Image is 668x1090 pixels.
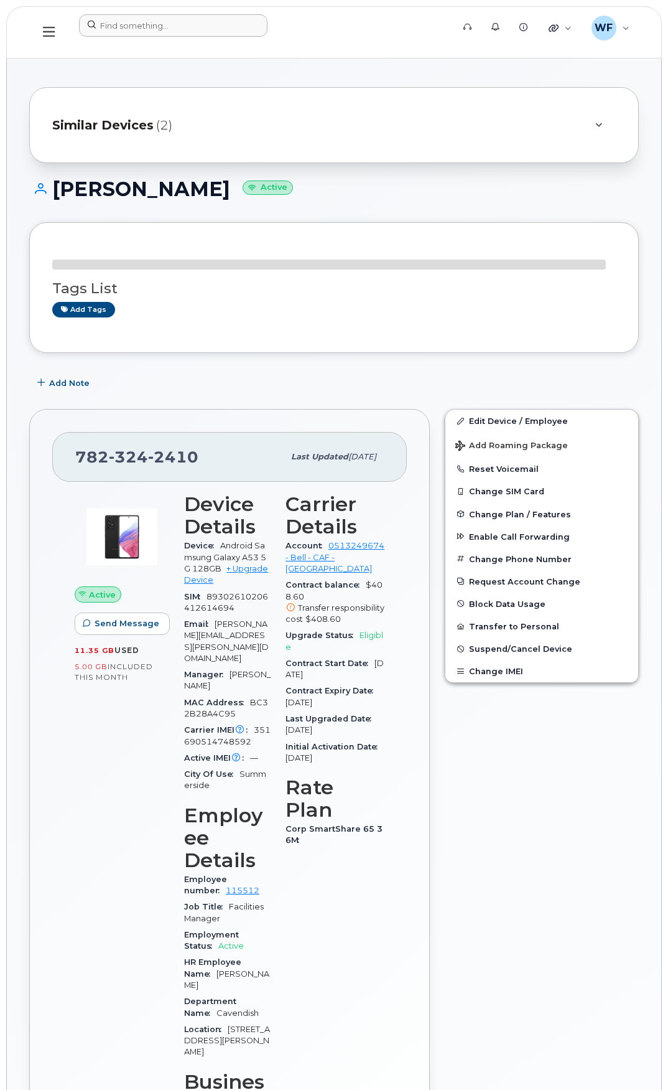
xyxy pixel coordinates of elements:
button: Add Roaming Package [445,432,638,458]
button: Reset Voicemail [445,458,638,480]
span: [DATE] [348,452,376,461]
button: Change Phone Number [445,548,638,570]
span: Contract Expiry Date [285,686,379,695]
span: HR Employee Name [184,957,241,978]
span: Enable Call Forwarding [469,532,570,541]
span: Carrier IMEI [184,725,254,735]
span: 89302610206412614694 [184,592,268,613]
span: 5.00 GB [75,662,108,671]
span: Last updated [291,452,348,461]
span: Last Upgraded Date [285,714,378,723]
button: Request Account Change [445,570,638,593]
span: Location [184,1025,228,1034]
button: Change IMEI [445,660,638,682]
span: Employment Status [184,930,239,951]
span: 782 [75,448,198,466]
span: Device [184,541,220,550]
span: 2410 [148,448,198,466]
span: Job Title [184,902,229,911]
button: Block Data Usage [445,593,638,615]
span: included this month [75,662,153,682]
span: [DATE] [285,698,312,707]
button: Enable Call Forwarding [445,525,638,548]
a: 115512 [226,886,259,895]
span: Change Plan / Features [469,509,571,519]
a: Edit Device / Employee [445,410,638,432]
span: [PERSON_NAME] [184,969,269,990]
span: City Of Use [184,769,239,779]
a: + Upgrade Device [184,564,268,585]
span: Android Samsung Galaxy A53 5G 128GB [184,541,266,573]
h3: Device Details [184,493,271,538]
h3: Tags List [52,281,616,296]
a: 0513249674 - Bell - CAF - [GEOGRAPHIC_DATA] [285,541,384,573]
span: $408.60 [305,614,341,624]
span: Eligible [285,631,383,651]
span: Initial Activation Date [285,742,384,751]
span: — [250,753,258,763]
span: Corp SmartShare 65 36M [285,824,383,845]
span: [DATE] [285,725,312,735]
span: Account [285,541,328,550]
h3: Carrier Details [285,493,384,538]
span: Facilities Manager [184,902,264,923]
span: 351690514748592 [184,725,271,746]
span: Email [184,619,215,629]
span: SIM [184,592,206,601]
span: Suspend/Cancel Device [469,644,572,654]
button: Send Message [75,613,170,635]
span: Active IMEI [184,753,250,763]
h3: Employee Details [184,804,271,872]
button: Add Note [29,372,100,394]
span: Manager [184,670,230,679]
span: Send Message [95,618,159,629]
small: Active [243,181,293,195]
button: Suspend/Cancel Device [445,637,638,660]
a: Add tags [52,302,115,317]
span: $408.60 [285,580,384,625]
span: Department Name [184,997,236,1017]
button: Change Plan / Features [445,503,638,525]
span: Similar Devices [52,116,154,134]
span: 11.35 GB [75,646,114,655]
span: Add Note [49,377,90,389]
span: Contract Start Date [285,659,374,668]
span: Contract balance [285,580,366,590]
span: (2) [156,116,172,134]
span: Cavendish [216,1008,259,1018]
span: Add Roaming Package [455,441,568,453]
span: MAC Address [184,698,250,707]
span: [DATE] [285,753,312,763]
span: [STREET_ADDRESS][PERSON_NAME] [184,1025,270,1057]
span: used [114,646,139,655]
h1: [PERSON_NAME] [29,178,639,200]
span: Employee number [184,875,227,895]
span: Active [89,589,116,601]
img: image20231002-3703462-kjv75p.jpeg [85,499,159,574]
span: [PERSON_NAME][EMAIL_ADDRESS][PERSON_NAME][DOMAIN_NAME] [184,619,269,663]
button: Change SIM Card [445,480,638,502]
span: Upgrade Status [285,631,360,640]
span: 324 [109,448,148,466]
button: Transfer to Personal [445,615,638,637]
span: Active [218,941,244,951]
span: Transfer responsibility cost [285,603,384,624]
h3: Rate Plan [285,776,384,821]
